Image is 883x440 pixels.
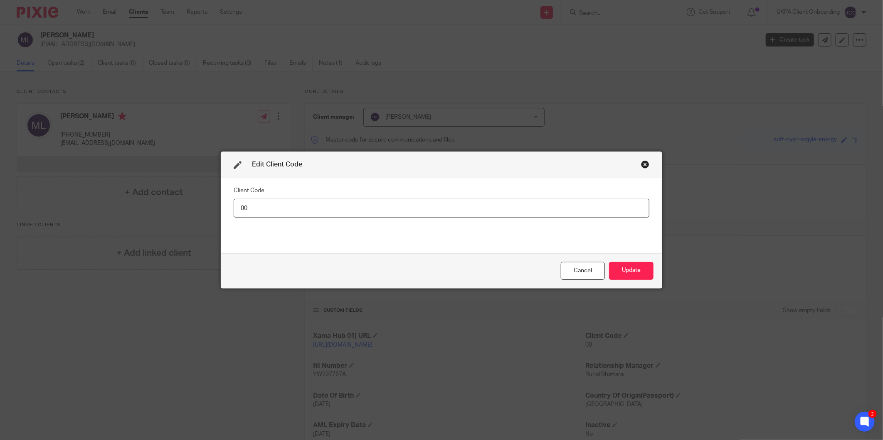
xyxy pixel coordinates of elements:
[561,262,605,280] div: Close this dialog window
[252,161,302,168] span: Edit Client Code
[641,160,649,169] div: Close this dialog window
[609,262,654,280] button: Update
[868,410,877,418] div: 2
[234,199,649,218] input: Client Code
[234,186,264,195] label: Client Code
